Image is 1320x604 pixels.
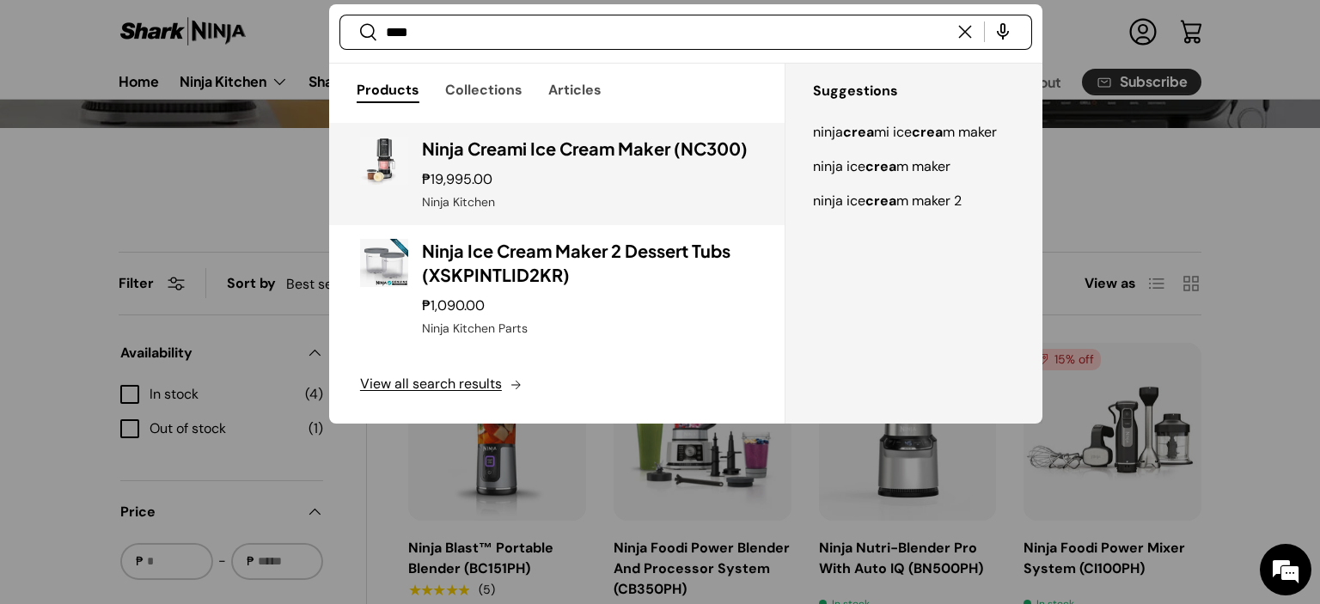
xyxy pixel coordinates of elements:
[813,157,865,175] span: ninja ice
[912,123,943,141] mark: crea
[865,157,896,175] mark: crea
[357,70,419,109] button: Products
[785,115,1042,149] a: ninjacreami icecream maker
[422,296,489,314] strong: ₱1,090.00
[943,123,997,141] span: m maker
[282,9,323,50] div: Minimize live chat window
[896,157,950,175] span: m maker
[785,184,1042,218] a: ninja icecream maker 2
[874,123,912,141] span: mi ice
[548,70,602,109] button: Articles
[422,170,497,188] strong: ₱19,995.00
[843,123,874,141] mark: crea
[89,96,289,119] div: Chat with us now
[975,14,1030,52] speech-search-button: Search by voice
[785,149,1042,184] a: ninja icecream maker
[865,192,896,210] mark: crea
[329,225,785,351] a: Ninja Ice Cream Maker 2 Dessert Tubs (XSKPINTLID2KR) ₱1,090.00 Ninja Kitchen Parts
[422,137,754,161] h3: Ninja Creami Ice Cream Maker (NC300)
[896,192,962,210] span: m maker 2
[360,137,408,185] img: ninja-creami-ice-cream-maker-with-sample-content-and-all-lids-full-view-sharkninja-philippines
[422,239,754,287] h3: Ninja Ice Cream Maker 2 Dessert Tubs (XSKPINTLID2KR)
[445,70,522,109] button: Collections
[422,320,754,338] div: Ninja Kitchen Parts
[9,413,327,473] textarea: Type your message and hit 'Enter'
[813,74,1042,108] h3: Suggestions
[422,193,754,211] div: Ninja Kitchen
[813,192,865,210] span: ninja ice
[329,123,785,225] a: ninja-creami-ice-cream-maker-with-sample-content-and-all-lids-full-view-sharkninja-philippines Ni...
[813,123,843,141] span: ninja
[100,188,237,362] span: We're online!
[329,351,785,424] button: View all search results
